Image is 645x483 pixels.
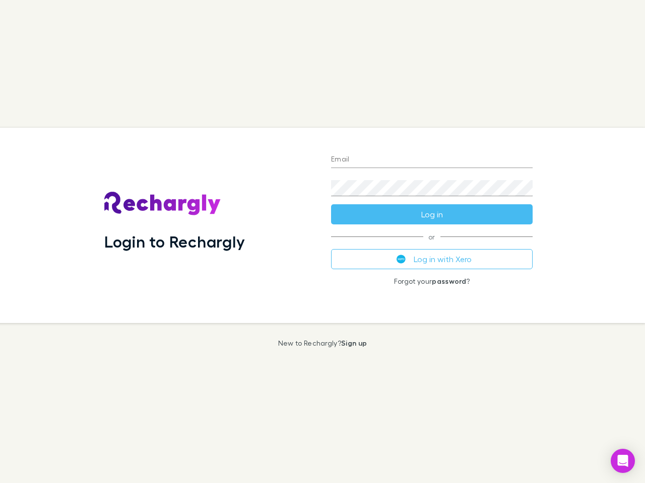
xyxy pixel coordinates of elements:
img: Rechargly's Logo [104,192,221,216]
a: password [432,277,466,285]
p: Forgot your ? [331,277,533,285]
a: Sign up [341,339,367,347]
button: Log in with Xero [331,249,533,269]
p: New to Rechargly? [278,339,367,347]
button: Log in [331,204,533,224]
div: Open Intercom Messenger [611,449,635,473]
img: Xero's logo [397,255,406,264]
h1: Login to Rechargly [104,232,245,251]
